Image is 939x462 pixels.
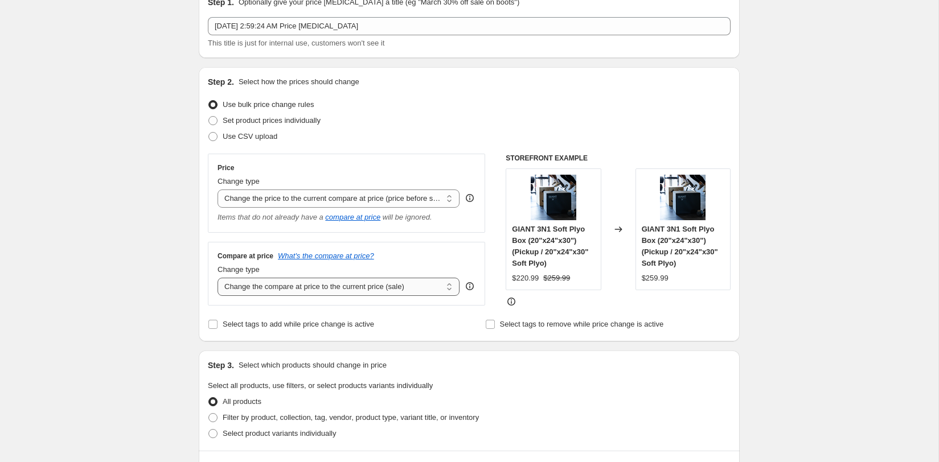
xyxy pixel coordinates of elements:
button: What's the compare at price? [278,251,374,260]
img: ScreenShot2024-02-21at4.52.36PM_80x.png [660,175,706,220]
span: Select product variants individually [223,429,336,438]
p: Select how the prices should change [239,76,359,88]
div: help [464,280,475,292]
h2: Step 3. [208,360,234,371]
span: GIANT 3N1 Soft Plyo Box (20"x24"x30") (Pickup / 20"x24"x30" Soft Plyo) [512,225,588,267]
p: Select which products should change in price [239,360,387,371]
span: GIANT 3N1 Soft Plyo Box (20"x24"x30") (Pickup / 20"x24"x30" Soft Plyo) [642,225,718,267]
span: Filter by product, collection, tag, vendor, product type, variant title, or inventory [223,413,479,422]
button: compare at price [325,213,380,221]
div: help [464,192,475,204]
span: Use CSV upload [223,132,277,141]
span: Set product prices individually [223,116,321,125]
h6: STOREFRONT EXAMPLE [506,154,731,163]
h2: Step 2. [208,76,234,88]
span: Use bulk price change rules [223,100,314,109]
i: will be ignored. [383,213,432,221]
span: Change type [218,177,260,185]
input: 30% off holiday sale [208,17,731,35]
span: Select tags to add while price change is active [223,320,374,328]
span: This title is just for internal use, customers won't see it [208,39,384,47]
img: ScreenShot2024-02-21at4.52.36PM_80x.png [531,175,576,220]
span: Select all products, use filters, or select products variants individually [208,381,433,390]
span: All products [223,397,261,406]
h3: Price [218,163,234,172]
span: Select tags to remove while price change is active [500,320,664,328]
i: Items that do not already have a [218,213,323,221]
h3: Compare at price [218,251,273,261]
div: $259.99 [642,273,669,284]
strike: $259.99 [543,273,570,284]
span: Change type [218,265,260,274]
div: $220.99 [512,273,539,284]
